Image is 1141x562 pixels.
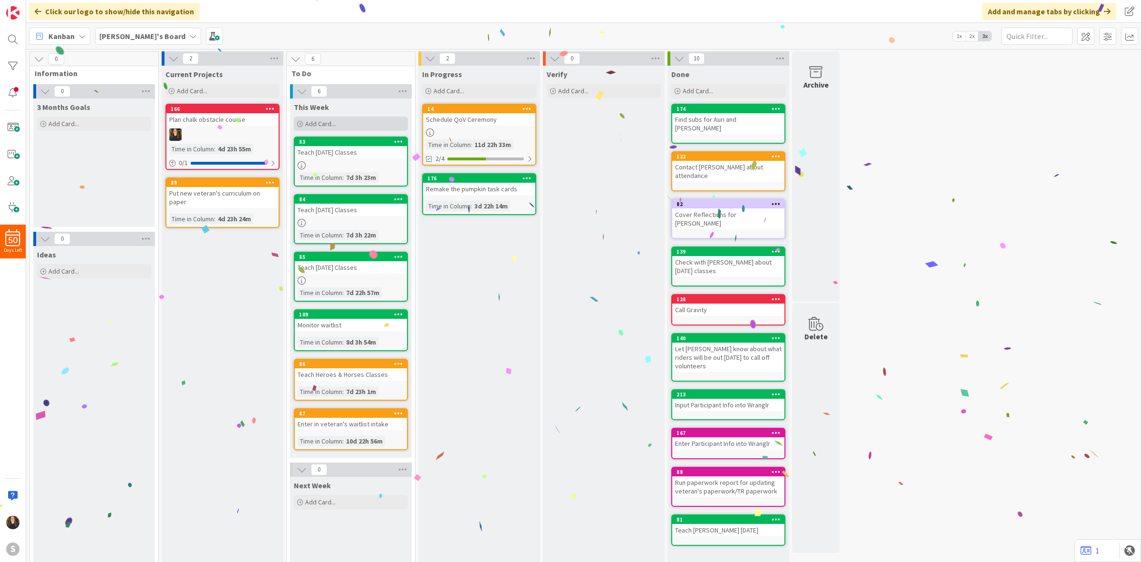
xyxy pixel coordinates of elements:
span: : [342,287,344,298]
div: 174Find subs for Auri and [PERSON_NAME] [672,105,784,134]
div: 128 [677,296,784,303]
div: Add and manage tabs by clicking [982,3,1116,20]
div: 86Teach Heroes & Horses Classes [295,360,407,381]
div: 167 [672,429,784,437]
div: 87 [299,410,407,417]
div: 89 [171,179,279,186]
div: 166Plan chalk obstacle course [166,105,279,126]
div: Click our logo to show/hide this navigation [29,3,200,20]
div: 109 [299,311,407,318]
div: Plan chalk obstacle course [166,113,279,126]
span: 2x [966,31,978,41]
span: 0 [54,233,70,245]
span: Add Card... [434,87,464,95]
div: 166 [166,105,279,113]
div: 87 [295,409,407,418]
div: 128 [672,295,784,304]
span: Add Card... [683,87,713,95]
span: Add Card... [48,119,79,128]
div: 84 [295,195,407,204]
div: 140 [677,335,784,342]
span: Add Card... [558,87,589,95]
div: 14 [423,105,535,113]
input: Quick Filter... [1001,28,1073,45]
div: 89Put new veteran's curriculum on paper [166,178,279,208]
div: 88Run paperwork report for updating veteran's paperwork/TR paperwork [672,468,784,497]
div: 84Teach [DATE] Classes [295,195,407,216]
div: Enter in veteran's waitlist intake [295,418,407,430]
div: 11d 22h 33m [472,139,513,150]
div: 213 [672,390,784,399]
div: 140Let [PERSON_NAME] know about what riders will be out [DATE] to call off volunteers [672,334,784,372]
div: 7d 23h 1m [344,386,378,397]
span: Add Card... [305,119,336,128]
span: : [342,172,344,183]
span: Current Projects [165,69,223,79]
div: 7d 22h 57m [344,287,382,298]
div: 213Input Participant Info into Wranglr [672,390,784,411]
div: Contact [PERSON_NAME] about attendance [672,161,784,182]
span: Kanban [48,30,75,42]
div: 85 [295,253,407,261]
span: 3x [978,31,991,41]
div: Put new veteran's curriculum on paper [166,187,279,208]
div: Run paperwork report for updating veteran's paperwork/TR paperwork [672,476,784,497]
img: KP [6,516,19,529]
div: Cover Reflections for [PERSON_NAME] [672,208,784,229]
div: 89 [166,178,279,187]
div: 174 [677,106,784,112]
span: Information [35,69,146,78]
span: 0 / 1 [179,158,188,168]
span: 10 [688,53,705,64]
div: 81 [672,515,784,524]
div: Time in Column [426,139,471,150]
div: Archive [803,79,829,90]
span: 2 [439,53,455,64]
span: : [342,230,344,240]
span: 50 [9,237,18,244]
div: 176 [427,175,535,182]
span: Add Card... [177,87,207,95]
div: 109 [295,310,407,319]
div: Time in Column [298,172,342,183]
span: : [342,337,344,347]
div: 8d 3h 54m [344,337,378,347]
div: 81 [677,516,784,523]
span: 2 [183,53,199,64]
div: 174 [672,105,784,113]
div: 87Enter in veteran's waitlist intake [295,409,407,430]
div: 83Teach [DATE] Classes [295,138,407,158]
span: Verify [547,69,567,79]
div: 213 [677,391,784,398]
span: : [214,214,215,224]
span: Add Card... [48,267,79,276]
div: 82Cover Reflections for [PERSON_NAME] [672,200,784,229]
div: 7d 3h 23m [344,172,378,183]
div: 88 [677,469,784,475]
div: 14Schedule QoV Ceremony [423,105,535,126]
div: 4d 23h 24m [215,214,253,224]
span: In Progress [422,69,462,79]
span: : [342,386,344,397]
div: Call Gravity [672,304,784,316]
div: Delete [804,331,828,342]
span: 0 [54,86,70,97]
div: 139 [672,247,784,256]
div: 86 [299,361,407,367]
span: 0 [311,464,327,475]
div: 139Check with [PERSON_NAME] about [DATE] classes [672,247,784,277]
div: Enter Participant Info into Wranglr [672,437,784,450]
div: 176 [423,174,535,183]
span: 0 [48,53,64,65]
div: 176Remake the pumpkin task cards [423,174,535,195]
div: 86 [295,360,407,368]
span: 0 [564,53,580,64]
span: Add Card... [305,498,336,506]
div: Time in Column [298,287,342,298]
span: 6 [305,53,321,65]
div: 128Call Gravity [672,295,784,316]
div: Time in Column [298,386,342,397]
div: 85Teach [DATE] Classes [295,253,407,274]
div: 3d 22h 14m [472,201,510,211]
div: Teach [DATE] Classes [295,146,407,158]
